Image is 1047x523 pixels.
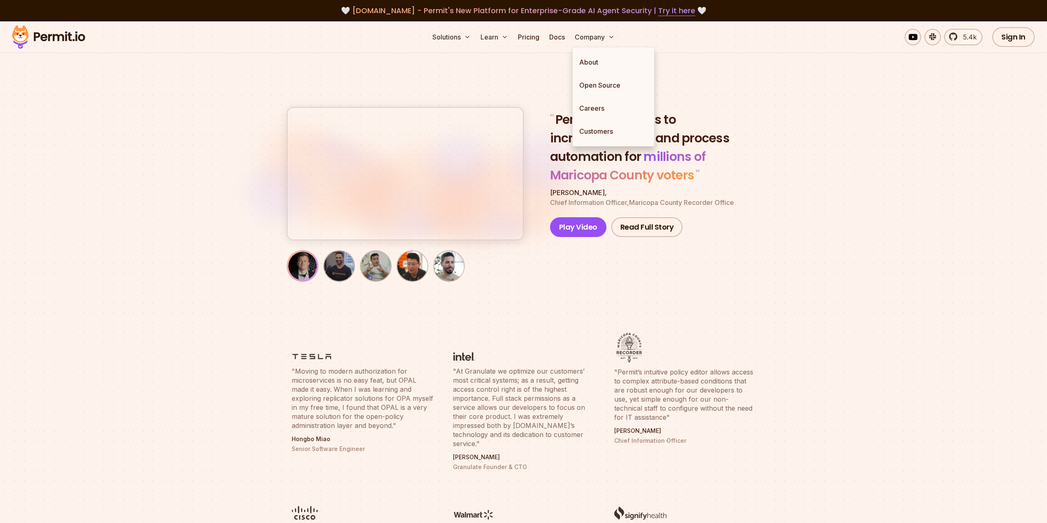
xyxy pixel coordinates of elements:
[550,111,729,165] span: Permit allowed us to increase security and process automation for
[614,333,644,363] img: logo
[614,437,756,445] p: Chief Information Officer
[20,5,1027,16] div: 🤍 🤍
[958,32,977,42] span: 5.4k
[550,111,555,128] span: "
[292,435,433,443] p: Hongbo Miao
[477,29,511,45] button: Learn
[614,427,756,435] p: [PERSON_NAME]
[453,453,594,461] p: [PERSON_NAME]
[550,198,734,207] span: Chief Information Officer , Maricopa County Recorder Office
[614,506,666,520] img: logo
[573,97,654,120] a: Careers
[546,29,568,45] a: Docs
[614,367,756,422] blockquote: "Permit’s intuitive policy editor allows access to complex attribute-based conditions that are ro...
[292,351,332,362] img: logo
[573,51,654,74] a: About
[453,367,594,448] blockquote: "At Granulate we optimize our customers’ most critical systems; as a result, getting access contr...
[453,351,475,362] img: logo
[611,217,683,237] a: Read Full Story
[8,23,89,51] img: Permit logo
[573,120,654,143] a: Customers
[453,463,594,471] p: Granulate Founder & CTO
[352,5,695,16] span: [DOMAIN_NAME] - Permit's New Platform for Enterprise-Grade AI Agent Security |
[550,217,606,237] button: Play Video
[550,148,706,184] span: millions of Maricopa County voters
[292,506,318,520] img: logo
[453,509,494,520] img: logo
[658,5,695,16] a: Try it here
[573,74,654,97] a: Open Source
[944,29,982,45] a: 5.4k
[571,29,618,45] button: Company
[992,27,1035,47] a: Sign In
[288,252,317,280] img: Nate Young
[694,166,699,184] span: "
[292,367,433,430] blockquote: "Moving to modern authorization for microservices is no easy feat, but OPAL made it easy. When I ...
[515,29,543,45] a: Pricing
[292,445,433,453] p: Senior Software Engineer
[429,29,474,45] button: Solutions
[550,188,607,197] span: [PERSON_NAME] ,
